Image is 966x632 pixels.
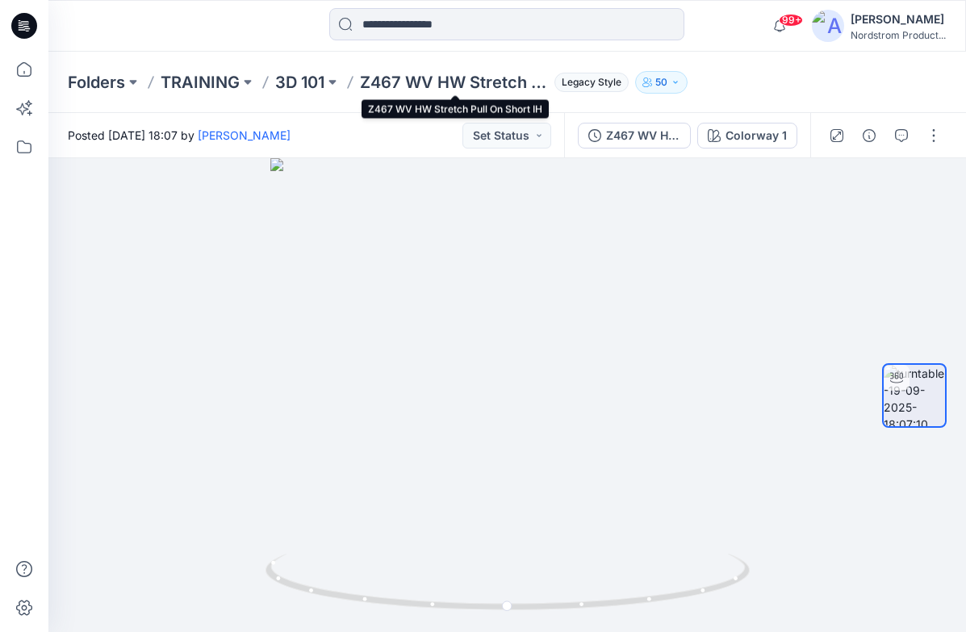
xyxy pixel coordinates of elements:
[856,123,882,149] button: Details
[697,123,797,149] button: Colorway 1
[655,73,667,91] p: 50
[635,71,688,94] button: 50
[851,10,946,29] div: [PERSON_NAME]
[578,123,691,149] button: Z467 WV HW Stretch Pull On Short
[606,127,680,144] div: Z467 WV HW Stretch Pull On Short
[812,10,844,42] img: avatar
[726,127,787,144] div: Colorway 1
[68,71,125,94] a: Folders
[161,71,240,94] a: TRAINING
[851,29,946,41] div: Nordstrom Product...
[884,365,945,426] img: turntable-19-09-2025-18:07:10
[360,71,548,94] p: Z467 WV HW Stretch Pull On Short IH
[198,128,291,142] a: [PERSON_NAME]
[68,127,291,144] span: Posted [DATE] 18:07 by
[548,71,629,94] button: Legacy Style
[779,14,803,27] span: 99+
[275,71,324,94] a: 3D 101
[554,73,629,92] span: Legacy Style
